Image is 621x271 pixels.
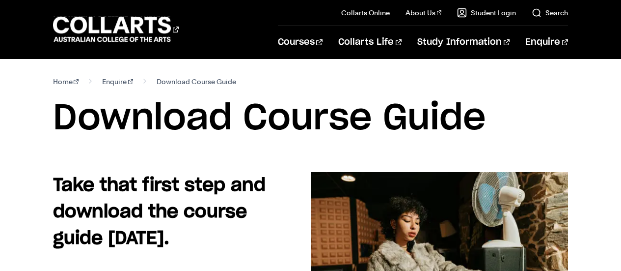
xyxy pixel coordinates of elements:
[338,26,402,59] a: Collarts Life
[525,26,568,59] a: Enquire
[53,75,79,89] a: Home
[457,8,516,18] a: Student Login
[157,75,236,89] span: Download Course Guide
[341,8,390,18] a: Collarts Online
[417,26,510,59] a: Study Information
[53,177,266,247] strong: Take that first step and download the course guide [DATE].
[53,15,179,43] div: Go to homepage
[405,8,442,18] a: About Us
[532,8,568,18] a: Search
[102,75,133,89] a: Enquire
[278,26,323,59] a: Courses
[53,96,568,141] h1: Download Course Guide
